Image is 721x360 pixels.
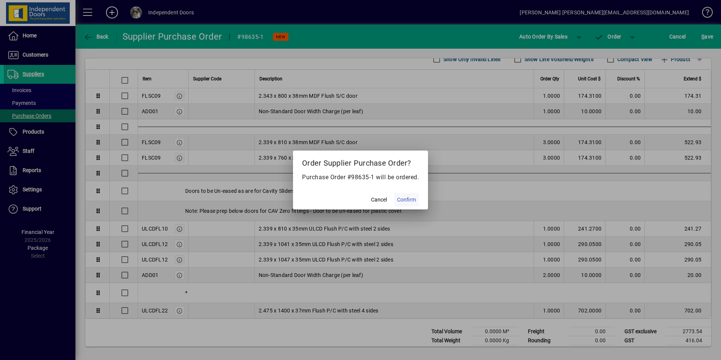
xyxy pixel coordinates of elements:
h2: Order Supplier Purchase Order? [293,151,428,172]
p: Purchase Order #98635-1 will be ordered. [302,173,419,182]
button: Cancel [367,193,391,206]
span: Confirm [397,196,416,204]
span: Cancel [371,196,387,204]
button: Confirm [394,193,419,206]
